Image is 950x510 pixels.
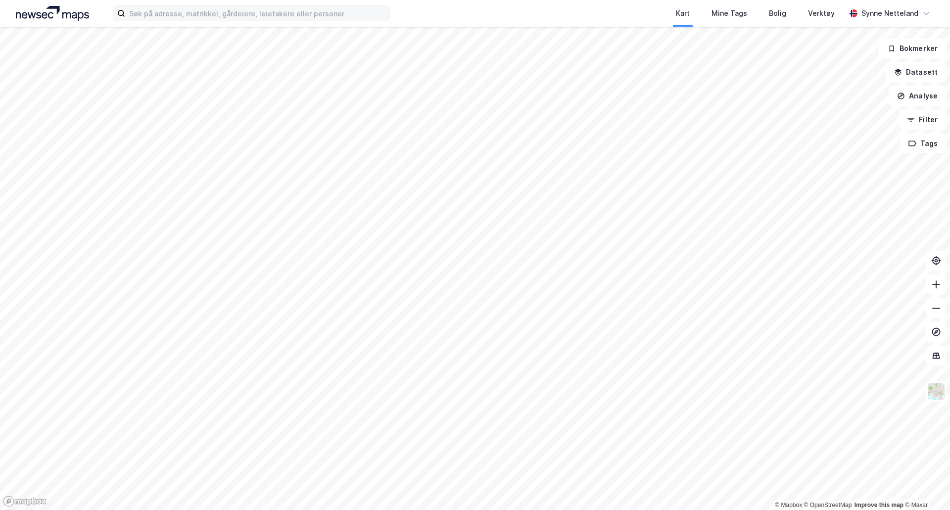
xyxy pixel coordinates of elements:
input: Søk på adresse, matrikkel, gårdeiere, leietakere eller personer [125,6,389,21]
div: Mine Tags [712,7,747,19]
div: Verktøy [808,7,835,19]
div: Kart [676,7,690,19]
iframe: Chat Widget [901,463,950,510]
button: Filter [899,110,946,130]
button: Tags [900,134,946,153]
img: Z [927,382,946,401]
a: Mapbox [775,502,802,509]
button: Analyse [889,86,946,106]
a: OpenStreetMap [804,502,852,509]
div: Bolig [769,7,786,19]
img: logo.a4113a55bc3d86da70a041830d287a7e.svg [16,6,89,21]
button: Bokmerker [879,39,946,58]
div: Synne Netteland [861,7,918,19]
div: Kontrollprogram for chat [901,463,950,510]
a: Improve this map [855,502,903,509]
button: Datasett [886,62,946,82]
a: Mapbox homepage [3,496,47,507]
